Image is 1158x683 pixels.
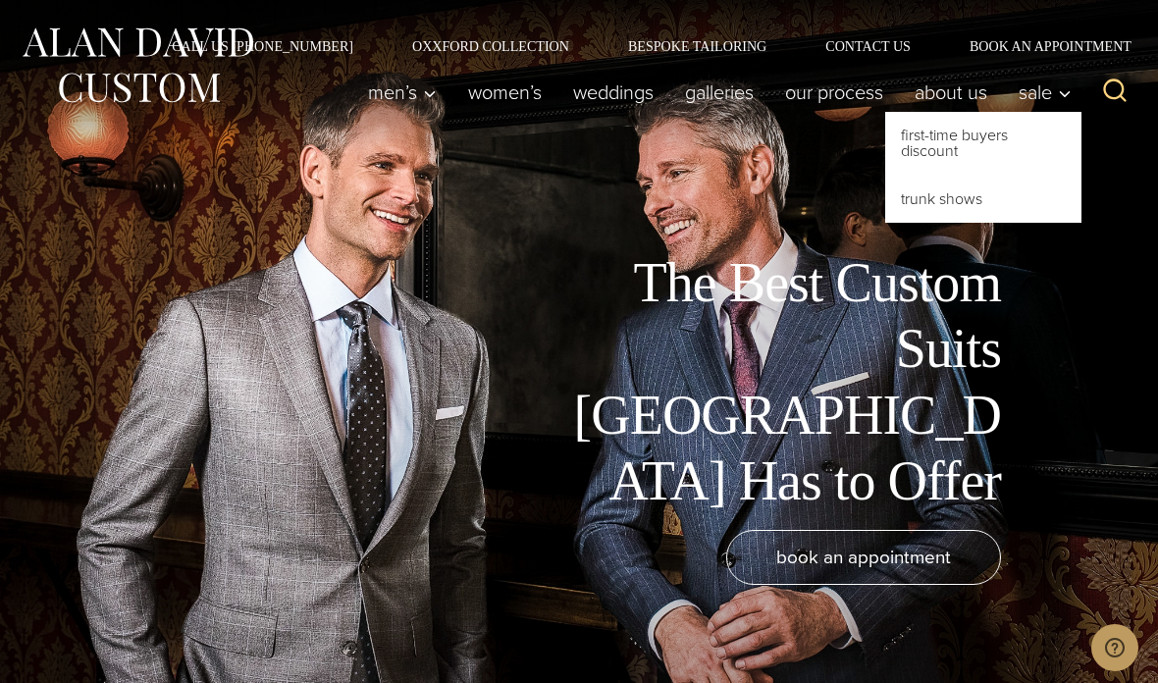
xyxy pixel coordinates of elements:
[899,73,1003,112] a: About Us
[796,39,940,53] a: Contact Us
[142,39,383,53] a: Call Us [PHONE_NUMBER]
[352,73,452,112] button: Child menu of Men’s
[557,73,669,112] a: weddings
[1003,73,1081,112] button: Child menu of Sale
[559,250,1001,514] h1: The Best Custom Suits [GEOGRAPHIC_DATA] Has to Offer
[452,73,557,112] a: Women’s
[885,176,1081,223] a: Trunk Shows
[726,530,1001,585] a: book an appointment
[769,73,899,112] a: Our Process
[1091,69,1138,116] button: View Search Form
[383,39,599,53] a: Oxxford Collection
[142,39,1138,53] nav: Secondary Navigation
[20,22,255,109] img: Alan David Custom
[352,73,1081,112] nav: Primary Navigation
[669,73,769,112] a: Galleries
[1091,624,1138,673] iframe: Opens a widget where you can chat to one of our agents
[885,112,1081,175] a: First-Time Buyers Discount
[776,543,951,571] span: book an appointment
[599,39,796,53] a: Bespoke Tailoring
[940,39,1138,53] a: Book an Appointment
